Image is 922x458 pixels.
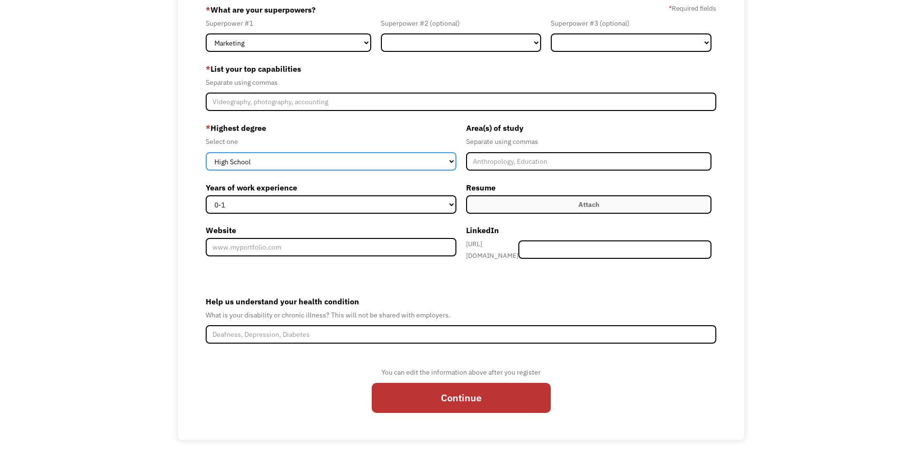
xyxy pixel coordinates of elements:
label: Years of work experience [206,180,456,195]
div: Attach [578,199,599,210]
div: Separate using commas [466,136,712,147]
label: Help us understand your health condition [206,294,717,309]
div: Superpower #2 (optional) [381,17,542,29]
div: Superpower #3 (optional) [551,17,711,29]
label: Highest degree [206,120,456,136]
input: www.myportfolio.com [206,238,456,256]
input: Anthropology, Education [466,152,712,171]
input: Deafness, Depression, Diabetes [206,325,717,344]
label: Area(s) of study [466,120,712,136]
label: Attach [466,195,712,214]
div: [URL][DOMAIN_NAME] [466,238,519,261]
form: Member-Create-Step1 [206,2,717,422]
div: Superpower #1 [206,17,371,29]
div: You can edit the information above after you register [372,366,551,378]
input: Continue [372,383,551,413]
label: Required fields [669,2,716,14]
label: What are your superpowers? [206,2,316,17]
div: What is your disability or chronic illness? This will not be shared with employers. [206,309,717,321]
label: Resume [466,180,712,195]
label: LinkedIn [466,222,712,238]
label: Website [206,222,456,238]
div: Select one [206,136,456,147]
input: Videography, photography, accounting [206,93,717,111]
label: List your top capabilities [206,61,717,77]
div: Separate using commas [206,77,717,88]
